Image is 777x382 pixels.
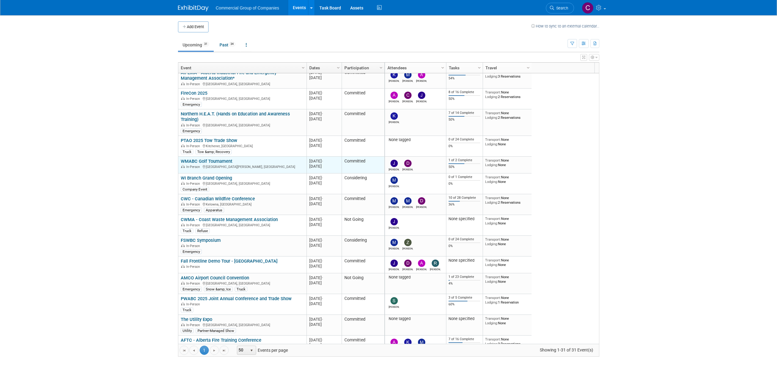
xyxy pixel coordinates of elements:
div: 50% [448,97,480,101]
img: Derek MacDonald [404,260,412,267]
td: Committed [342,68,384,89]
td: Not Going [342,273,384,294]
span: - [322,238,323,242]
div: Mike Thomson [402,205,413,209]
img: In-Person Event [181,144,185,147]
div: [DATE] [309,143,339,148]
img: Darren Daviduck [418,197,425,205]
a: AFTC - Alberta Fire Training Conference [181,337,261,343]
div: Adam Dingman [416,78,427,82]
span: Lodging: [485,242,498,246]
div: Truck [181,149,193,154]
td: Committed [342,194,384,215]
div: [DATE] [309,90,339,96]
img: Mitch Mesenchuk [390,176,398,184]
div: Utility [181,328,194,333]
a: Column Settings [476,63,483,72]
td: Committed [342,109,384,136]
div: None None [485,158,529,167]
a: CWMA - Coast Waste Management Association [181,217,278,222]
div: [DATE] [309,275,339,280]
div: Jamie Zimmerman [416,99,427,103]
img: Cole Mattern [404,92,412,99]
span: 1 [200,346,209,355]
span: - [322,138,323,143]
img: Jamie Zimmerman [390,260,398,267]
div: [GEOGRAPHIC_DATA], [GEOGRAPHIC_DATA] [181,81,304,86]
div: [DATE] [309,317,339,322]
span: 34 [229,42,235,46]
span: Go to the first page [182,348,187,353]
a: Attendees [387,63,442,73]
div: 50% [448,118,480,122]
span: Transport: [485,337,501,341]
div: Mike Feduniw [402,78,413,82]
div: [DATE] [309,217,339,222]
span: 31 [202,42,209,46]
div: 0% [448,244,480,248]
img: Mike Thomson [390,239,398,246]
div: [DATE] [309,243,339,248]
td: Committed [342,136,384,157]
span: Lodging: [485,300,498,304]
span: - [322,196,323,201]
td: Committed [342,315,384,336]
a: Upcoming31 [178,39,214,51]
div: Truck [235,287,247,292]
div: [DATE] [309,343,339,348]
img: Adam Dingman [418,71,425,78]
a: Dates [309,63,338,73]
div: None 1 Reservation [485,296,529,304]
div: Company Event [181,187,209,192]
td: Committed [342,89,384,109]
span: Lodging: [485,321,498,325]
span: In-Person [186,282,202,286]
div: [GEOGRAPHIC_DATA][PERSON_NAME], [GEOGRAPHIC_DATA] [181,164,304,169]
div: None None [485,216,529,225]
div: Zachary Button [402,246,413,250]
img: Alexander Cafovski [418,260,425,267]
div: [DATE] [309,138,339,143]
span: Column Settings [477,65,482,70]
img: Jason Fast [390,160,398,167]
div: Jason Fast [389,225,399,229]
span: Go to the next page [212,348,217,353]
div: None 2 Reservations [485,196,529,205]
a: Event [181,63,303,73]
div: 4% [448,282,480,286]
div: Richard Gale [430,267,441,271]
a: The Utility Expo [181,317,212,322]
img: In-Person Event [181,202,185,206]
span: Search [554,6,568,10]
span: In-Person [186,144,202,148]
img: Alexander Cafovski [390,92,398,99]
img: ExhibitDay [178,5,209,11]
div: Truck [181,228,193,233]
img: Adam Dingman [390,339,398,346]
img: In-Person Event [181,302,185,305]
div: Mike Thomson [389,246,399,250]
a: PWABC 2025 Joint Annual Conference and Trade Show [181,296,292,301]
span: Commercial Group of Companies [216,5,279,10]
div: Cole Mattern [402,99,413,103]
div: [DATE] [309,96,339,101]
div: None specified [448,316,480,321]
span: Lodging: [485,74,498,78]
span: Go to the previous page [191,348,196,353]
div: Jason Fast [389,167,399,171]
div: None None [485,175,529,184]
img: Suzanne LaFrance [390,297,398,304]
span: In-Person [186,223,202,227]
a: PTAO 2025 Tow Trade Show [181,138,237,143]
span: Transport: [485,196,501,200]
div: None 3 Reservations [485,70,529,78]
td: Committed [342,294,384,315]
img: In-Person Event [181,244,185,247]
div: 3 of 5 Complete [448,296,480,300]
span: - [322,275,323,280]
span: In-Person [186,97,202,101]
div: 0 of 1 Complete [448,175,480,179]
div: [GEOGRAPHIC_DATA], [GEOGRAPHIC_DATA] [181,343,304,348]
div: 60% [448,302,480,307]
div: Suzanne LaFrance [389,304,399,308]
